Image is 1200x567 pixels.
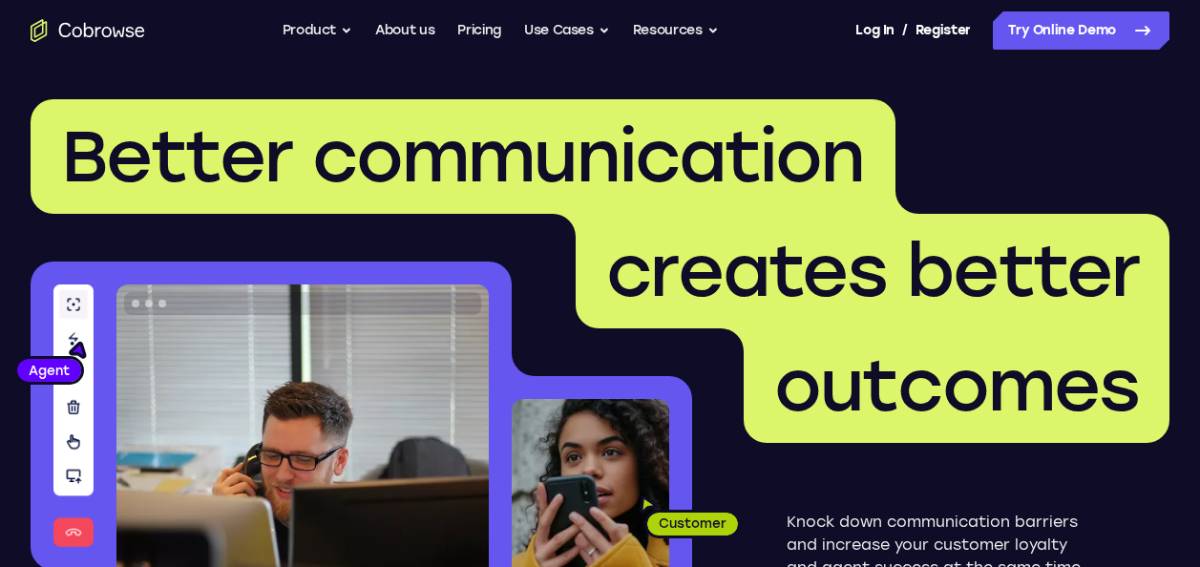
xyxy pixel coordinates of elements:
a: Pricing [457,11,501,50]
span: outcomes [774,343,1139,429]
a: Go to the home page [31,19,145,42]
a: Log In [855,11,894,50]
span: Better communication [61,114,865,199]
button: Use Cases [524,11,610,50]
button: Resources [633,11,719,50]
a: Try Online Demo [993,11,1169,50]
button: Product [283,11,353,50]
span: / [902,19,908,42]
a: Register [916,11,971,50]
span: creates better [606,228,1139,314]
a: About us [375,11,434,50]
